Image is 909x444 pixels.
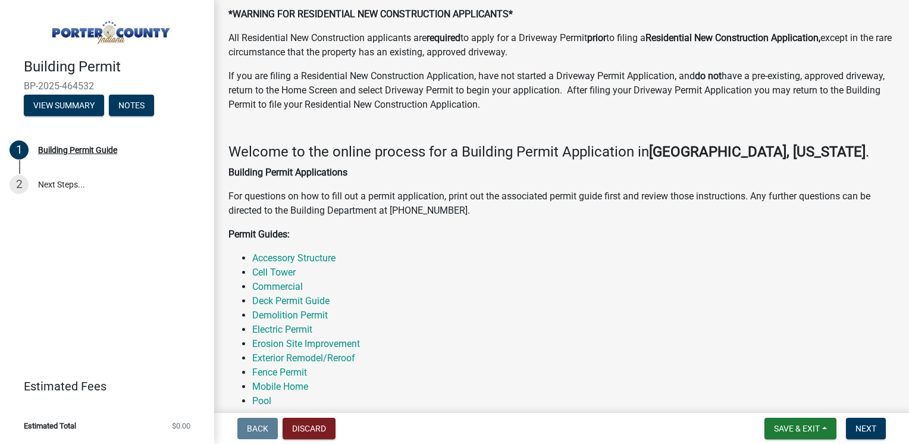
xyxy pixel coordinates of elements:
[252,267,296,278] a: Cell Tower
[24,95,104,116] button: View Summary
[228,167,347,178] strong: Building Permit Applications
[247,424,268,433] span: Back
[252,395,271,407] a: Pool
[10,175,29,194] div: 2
[252,295,330,307] a: Deck Permit Guide
[228,229,290,240] strong: Permit Guides:
[252,338,360,349] a: Erosion Site Improvement
[252,309,328,321] a: Demolition Permit
[764,418,836,439] button: Save & Exit
[237,418,278,439] button: Back
[695,70,722,82] strong: do not
[24,101,104,111] wm-modal-confirm: Summary
[228,69,895,112] p: If you are filing a Residential New Construction Application, have not started a Driveway Permit ...
[109,95,154,116] button: Notes
[172,422,190,430] span: $0.00
[228,8,513,20] strong: *WARNING FOR RESIDENTIAL NEW CONSTRUCTION APPLICANTS*
[252,367,307,378] a: Fence Permit
[252,352,355,364] a: Exterior Remodel/Reroof
[228,189,895,218] p: For questions on how to fill out a permit application, print out the associated permit guide firs...
[109,101,154,111] wm-modal-confirm: Notes
[587,32,606,43] strong: prior
[10,374,195,398] a: Estimated Fees
[228,31,895,60] p: All Residential New Construction applicants are to apply for a Driveway Permit to filing a except...
[283,418,336,439] button: Discard
[846,418,886,439] button: Next
[24,80,190,92] span: BP-2025-464532
[24,58,205,76] h4: Building Permit
[252,281,303,292] a: Commercial
[10,140,29,160] div: 1
[252,252,336,264] a: Accessory Structure
[774,424,820,433] span: Save & Exit
[24,12,195,46] img: Porter County, Indiana
[252,324,312,335] a: Electric Permit
[252,381,308,392] a: Mobile Home
[649,143,866,160] strong: [GEOGRAPHIC_DATA], [US_STATE]
[645,32,820,43] strong: Residential New Construction Application,
[24,422,76,430] span: Estimated Total
[228,143,895,161] h4: Welcome to the online process for a Building Permit Application in .
[427,32,460,43] strong: required
[38,146,117,154] div: Building Permit Guide
[855,424,876,433] span: Next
